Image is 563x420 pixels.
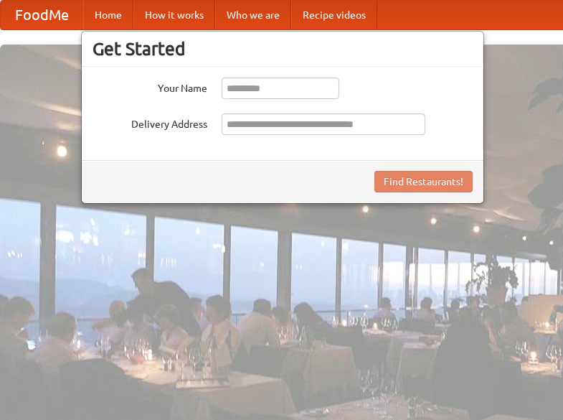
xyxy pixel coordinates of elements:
[93,78,207,95] label: Your Name
[1,1,83,29] a: FoodMe
[133,1,215,29] a: How it works
[291,1,377,29] a: Recipe videos
[93,113,207,131] label: Delivery Address
[93,38,473,60] h3: Get Started
[374,171,473,192] button: Find Restaurants!
[215,1,291,29] a: Who we are
[83,1,133,29] a: Home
